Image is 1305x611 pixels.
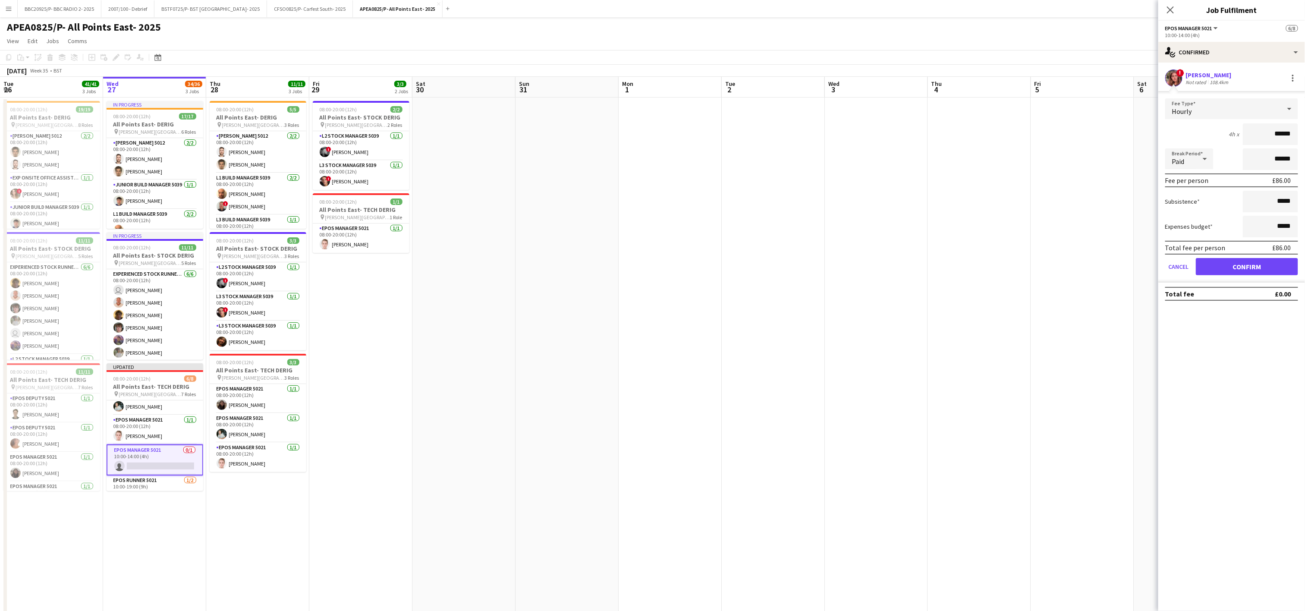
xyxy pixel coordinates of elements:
[390,214,403,220] span: 1 Role
[2,85,13,94] span: 26
[1172,157,1185,166] span: Paid
[113,113,151,120] span: 08:00-20:00 (12h)
[210,131,306,173] app-card-role: [PERSON_NAME] 50122/208:00-20:00 (12h)[PERSON_NAME][PERSON_NAME]
[210,113,306,121] h3: All Points East- DERIG
[622,80,633,88] span: Mon
[53,67,62,74] div: BST
[827,85,840,94] span: 3
[287,237,299,244] span: 3/3
[107,232,203,239] div: In progress
[113,244,151,251] span: 08:00-20:00 (12h)
[184,375,196,382] span: 6/8
[1229,130,1239,138] div: 4h x
[828,80,840,88] span: Wed
[3,423,100,452] app-card-role: EPOS Deputy 50211/108:00-20:00 (12h)[PERSON_NAME]
[210,354,306,472] div: 08:00-20:00 (12h)3/3All Points East- TECH DERIG [PERSON_NAME][GEOGRAPHIC_DATA]3 RolesEPOS Manager...
[107,363,203,370] div: Updated
[16,122,79,128] span: [PERSON_NAME][GEOGRAPHIC_DATA]
[217,106,254,113] span: 08:00-20:00 (12h)
[287,106,299,113] span: 5/5
[119,260,182,266] span: [PERSON_NAME][GEOGRAPHIC_DATA]
[107,269,203,361] app-card-role: Experienced Stock Runner 50126/608:00-20:00 (12h) [PERSON_NAME][PERSON_NAME][PERSON_NAME][PERSON_...
[313,131,409,161] app-card-role: L2 Stock Manager 50391/108:00-20:00 (12h)![PERSON_NAME]
[311,85,320,94] span: 29
[1196,258,1298,275] button: Confirm
[210,101,306,229] app-job-card: 08:00-20:00 (12h)5/5All Points East- DERIG [PERSON_NAME][GEOGRAPHIC_DATA]3 Roles[PERSON_NAME] 501...
[390,106,403,113] span: 2/2
[1138,80,1147,88] span: Sat
[313,206,409,214] h3: All Points East- TECH DERIG
[18,0,101,17] button: BBC20925/P- BBC RADIO 2- 2025
[210,384,306,413] app-card-role: EPOS Manager 50211/108:00-20:00 (12h)[PERSON_NAME]
[3,80,13,88] span: Tue
[217,237,254,244] span: 08:00-20:00 (12h)
[182,391,196,397] span: 7 Roles
[107,363,203,491] div: Updated08:00-20:00 (12h)6/8All Points East- TECH DERIG [PERSON_NAME][GEOGRAPHIC_DATA]7 RolesEPOS ...
[1208,79,1230,85] div: 108.4km
[179,113,196,120] span: 17/17
[107,476,203,517] app-card-role: EPOS Runner 50211/210:00-19:00 (9h)
[1136,85,1147,94] span: 6
[10,237,48,244] span: 08:00-20:00 (12h)
[3,354,100,384] app-card-role: L2 Stock Manager 50391/1
[107,252,203,259] h3: All Points East- STOCK DERIG
[1172,107,1192,116] span: Hourly
[3,202,100,232] app-card-role: Junior Build Manager 50391/108:00-20:00 (12h)[PERSON_NAME]
[3,232,100,360] app-job-card: 08:00-20:00 (12h)11/11All Points East- STOCK DERIG [PERSON_NAME][GEOGRAPHIC_DATA]5 RolesExperienc...
[16,384,79,391] span: [PERSON_NAME][GEOGRAPHIC_DATA]
[1035,80,1041,88] span: Fri
[3,363,100,491] app-job-card: 08:00-20:00 (12h)11/11All Points East- TECH DERIG [PERSON_NAME][GEOGRAPHIC_DATA]7 RolesEPOS Deput...
[107,444,203,476] app-card-role: EPOS Manager 50210/110:00-14:00 (4h)
[223,307,228,312] span: !
[210,215,306,244] app-card-role: L3 Build Manager 50391/108:00-20:00 (12h)
[16,253,79,259] span: [PERSON_NAME][GEOGRAPHIC_DATA]
[1033,85,1041,94] span: 5
[725,80,735,88] span: Tue
[79,253,93,259] span: 5 Roles
[320,106,357,113] span: 08:00-20:00 (12h)
[1165,258,1192,275] button: Cancel
[1186,79,1208,85] div: Not rated
[79,384,93,391] span: 7 Roles
[285,253,299,259] span: 3 Roles
[64,35,91,47] a: Comms
[107,383,203,391] h3: All Points East- TECH DERIG
[388,122,403,128] span: 2 Roles
[210,173,306,215] app-card-role: L1 Build Manager 50392/208:00-20:00 (12h)[PERSON_NAME]![PERSON_NAME]
[325,214,390,220] span: [PERSON_NAME][GEOGRAPHIC_DATA]
[518,85,529,94] span: 31
[289,88,305,94] div: 3 Jobs
[3,452,100,482] app-card-role: EPOS Manager 50211/108:00-20:00 (12h)[PERSON_NAME]
[353,0,443,17] button: APEA0825/P- All Points East- 2025
[395,88,408,94] div: 2 Jobs
[210,245,306,252] h3: All Points East- STOCK DERIG
[325,122,388,128] span: [PERSON_NAME][GEOGRAPHIC_DATA]
[17,189,22,194] span: !
[113,375,151,382] span: 08:00-20:00 (12h)
[287,359,299,365] span: 3/3
[1165,290,1195,298] div: Total fee
[1165,223,1213,230] label: Expenses budget
[313,193,409,253] div: 08:00-20:00 (12h)1/1All Points East- TECH DERIG [PERSON_NAME][GEOGRAPHIC_DATA]1 RoleEPOS Manager ...
[182,129,196,135] span: 6 Roles
[3,482,100,511] app-card-role: EPOS Manager 50211/108:00-20:00 (12h)
[313,101,409,190] app-job-card: 08:00-20:00 (12h)2/2All Points East- STOCK DERIG [PERSON_NAME][GEOGRAPHIC_DATA]2 RolesL2 Stock Ma...
[3,262,100,354] app-card-role: Experienced Stock Runner 50126/608:00-20:00 (12h)[PERSON_NAME][PERSON_NAME][PERSON_NAME][PERSON_N...
[107,386,203,415] app-card-role: EPOS Manager 50211/108:00-20:00 (12h)[PERSON_NAME]
[288,81,305,87] span: 11/11
[313,161,409,190] app-card-role: L3 Stock Manager 50391/108:00-20:00 (12h)![PERSON_NAME]
[313,224,409,253] app-card-role: EPOS Manager 50211/108:00-20:00 (12h)[PERSON_NAME]
[76,368,93,375] span: 11/11
[186,88,202,94] div: 3 Jobs
[179,244,196,251] span: 11/11
[210,321,306,350] app-card-role: L3 Stock Manager 50391/108:00-20:00 (12h)[PERSON_NAME]
[313,80,320,88] span: Fri
[107,101,203,108] div: In progress
[326,176,331,181] span: !
[3,101,100,229] app-job-card: 08:00-20:00 (12h)19/19All Points East- DERIG [PERSON_NAME][GEOGRAPHIC_DATA]8 Roles[PERSON_NAME] 5...
[105,85,119,94] span: 27
[210,366,306,374] h3: All Points East- TECH DERIG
